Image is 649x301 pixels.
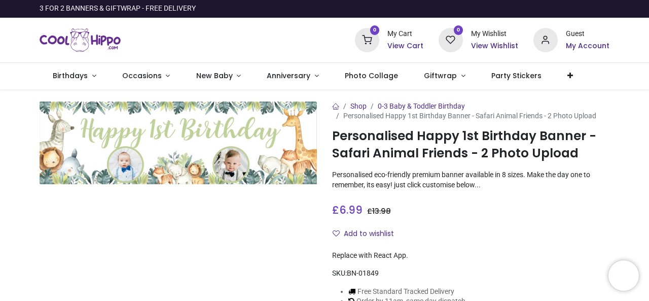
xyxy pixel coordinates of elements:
[109,63,183,89] a: Occasions
[348,287,490,297] li: Free Standard Tracked Delivery
[332,225,403,243] button: Add to wishlistAdd to wishlist
[566,29,609,39] div: Guest
[122,71,162,81] span: Occasions
[566,41,609,51] a: My Account
[355,36,379,44] a: 0
[608,260,639,291] iframe: Brevo live chat
[332,251,609,261] div: Replace with React App.
[367,206,391,216] span: £
[491,71,542,81] span: Party Stickers
[424,71,457,81] span: Giftwrap
[40,26,121,54] img: Cool Hippo
[370,25,380,35] sup: 0
[40,102,317,185] img: Personalised Happy 1st Birthday Banner - Safari Animal Friends - 2 Photo Upload
[411,63,479,89] a: Giftwrap
[183,63,254,89] a: New Baby
[332,203,363,217] span: £
[343,112,596,120] span: Personalised Happy 1st Birthday Banner - Safari Animal Friends - 2 Photo Upload
[471,41,518,51] a: View Wishlist
[471,29,518,39] div: My Wishlist
[254,63,332,89] a: Anniversary
[333,230,340,237] i: Add to wishlist
[53,71,88,81] span: Birthdays
[347,269,379,277] span: BN-01849
[387,41,423,51] a: View Cart
[345,71,398,81] span: Photo Collage
[196,71,233,81] span: New Baby
[332,269,609,279] div: SKU:
[454,25,463,35] sup: 0
[40,63,109,89] a: Birthdays
[40,26,121,54] a: Logo of Cool Hippo
[439,36,463,44] a: 0
[339,203,363,217] span: 6.99
[332,170,609,190] p: Personalised eco-friendly premium banner available in 8 sizes. Make the day one to remember, its ...
[387,29,423,39] div: My Cart
[40,4,196,14] div: 3 FOR 2 BANNERS & GIFTWRAP - FREE DELIVERY
[267,71,310,81] span: Anniversary
[372,206,391,216] span: 13.98
[378,102,465,110] a: 0-3 Baby & Toddler Birthday
[332,127,609,162] h1: Personalised Happy 1st Birthday Banner - Safari Animal Friends - 2 Photo Upload
[396,4,609,14] iframe: Customer reviews powered by Trustpilot
[350,102,367,110] a: Shop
